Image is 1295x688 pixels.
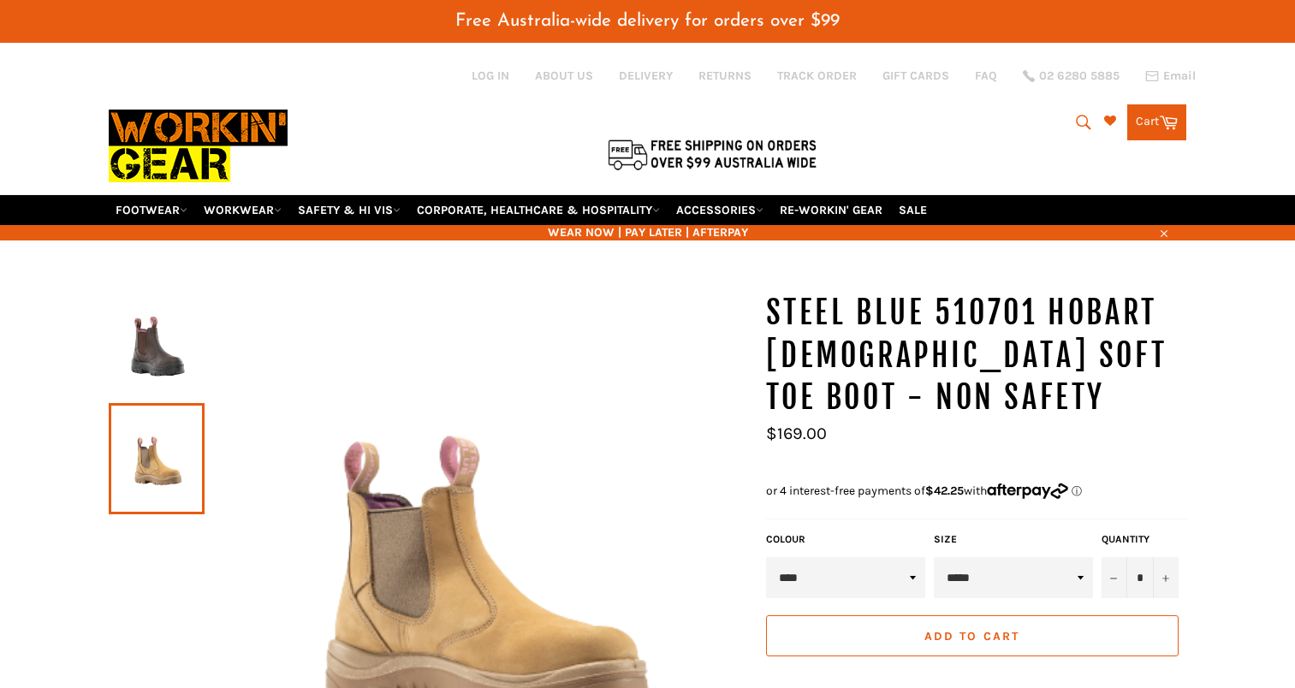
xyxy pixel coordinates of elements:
a: GIFT CARDS [882,68,949,84]
label: COLOUR [766,532,925,547]
span: $169.00 [766,424,827,443]
a: FOOTWEAR [109,195,194,225]
a: Cart [1127,104,1186,140]
label: Size [934,532,1093,547]
a: SAFETY & HI VIS [291,195,407,225]
span: 02 6280 5885 [1039,70,1120,82]
img: Workin Gear leaders in Workwear, Safety Boots, PPE, Uniforms. Australia's No.1 in Workwear [109,98,288,194]
a: FAQ [975,68,997,84]
a: ACCESSORIES [669,195,770,225]
a: Email [1145,69,1196,83]
a: Log in [472,68,509,83]
button: Reduce item quantity by one [1102,557,1127,598]
a: DELIVERY [619,68,673,84]
a: CORPORATE, HEALTHCARE & HOSPITALITY [410,195,667,225]
span: Add to Cart [924,629,1019,644]
span: Email [1163,70,1196,82]
a: WORKWEAR [197,195,288,225]
img: Flat $9.95 shipping Australia wide [605,136,819,172]
button: Increase item quantity by one [1153,557,1179,598]
a: TRACK ORDER [777,68,857,84]
a: RETURNS [698,68,751,84]
a: RE-WORKIN' GEAR [773,195,889,225]
a: SALE [892,195,934,225]
span: WEAR NOW | PAY LATER | AFTERPAY [109,224,1187,240]
button: Add to Cart [766,615,1179,656]
label: Quantity [1102,532,1179,547]
img: STEEL BLUE 510701 HOBART Ladies Soft Toe Boot - NON SAFETY - Workin' Gear [117,300,196,394]
span: Free Australia-wide delivery for orders over $99 [455,12,840,30]
a: 02 6280 5885 [1023,70,1120,82]
h1: STEEL BLUE 510701 HOBART [DEMOGRAPHIC_DATA] Soft Toe Boot - NON SAFETY [766,292,1187,419]
a: ABOUT US [535,68,593,84]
